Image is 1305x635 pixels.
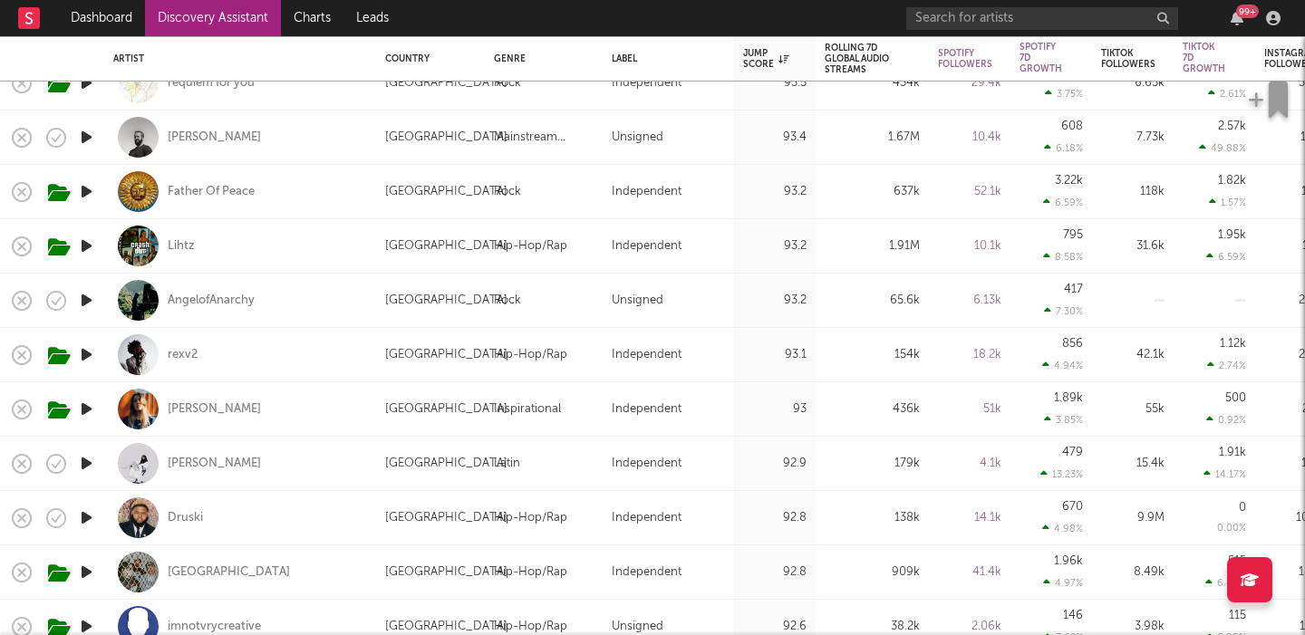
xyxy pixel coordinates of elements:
[385,290,507,312] div: [GEOGRAPHIC_DATA]
[743,127,807,149] div: 93.4
[825,290,920,312] div: 65.6k
[1101,399,1165,420] div: 55k
[1183,42,1225,74] div: Tiktok 7D Growth
[1054,392,1083,404] div: 1.89k
[938,181,1001,203] div: 52.1k
[168,184,255,200] div: Father Of Peace
[168,564,290,581] a: [GEOGRAPHIC_DATA]
[168,130,261,146] div: [PERSON_NAME]
[938,453,1001,475] div: 4.1k
[825,43,893,75] div: Rolling 7D Global Audio Streams
[743,48,788,70] div: Jump Score
[825,507,920,529] div: 138k
[168,75,255,91] a: requiem for you
[938,562,1001,583] div: 41.4k
[1044,414,1083,426] div: 3.85 %
[385,344,507,366] div: [GEOGRAPHIC_DATA]
[494,127,594,149] div: Mainstream Electronic
[1062,447,1083,458] div: 479
[494,399,561,420] div: Inspirational
[825,181,920,203] div: 637k
[1044,305,1083,317] div: 7.30 %
[1055,175,1083,187] div: 3.22k
[938,48,992,70] div: Spotify Followers
[612,453,681,475] div: Independent
[494,181,521,203] div: Rock
[385,562,507,583] div: [GEOGRAPHIC_DATA]
[612,181,681,203] div: Independent
[1209,197,1246,208] div: 1.57 %
[612,236,681,257] div: Independent
[168,293,255,309] a: AngelofAnarchy
[1043,197,1083,208] div: 6.59 %
[1044,142,1083,154] div: 6.18 %
[1062,338,1083,350] div: 856
[612,344,681,366] div: Independent
[612,290,663,312] div: Unsigned
[494,290,521,312] div: Rock
[1042,523,1083,534] div: 4.98 %
[1239,502,1246,514] div: 0
[743,399,807,420] div: 93
[906,7,1178,30] input: Search for artists
[1043,577,1083,589] div: 4.97 %
[1040,468,1083,480] div: 13.23 %
[825,344,920,366] div: 154k
[168,401,261,418] div: [PERSON_NAME]
[1043,251,1083,263] div: 8.58 %
[385,236,507,257] div: [GEOGRAPHIC_DATA]
[494,562,567,583] div: Hip-Hop/Rap
[825,562,920,583] div: 909k
[938,507,1001,529] div: 14.1k
[1208,88,1246,100] div: 2.61 %
[168,238,195,255] a: Lihtz
[938,290,1001,312] div: 6.13k
[1203,468,1246,480] div: 14.17 %
[1045,88,1083,100] div: 3.75 %
[1225,392,1246,404] div: 500
[1217,524,1246,534] div: 0.00 %
[1054,555,1083,567] div: 1.96k
[612,72,681,94] div: Independent
[743,72,807,94] div: 93.5
[385,453,507,475] div: [GEOGRAPHIC_DATA]
[1101,181,1165,203] div: 118k
[825,127,920,149] div: 1.67M
[385,181,507,203] div: [GEOGRAPHIC_DATA]
[1101,344,1165,366] div: 42.1k
[1219,447,1246,458] div: 1.91k
[385,53,467,64] div: Country
[168,619,261,635] a: imnotvrycreative
[743,344,807,366] div: 93.1
[938,127,1001,149] div: 10.4k
[825,236,920,257] div: 1.91M
[1101,507,1165,529] div: 9.9M
[612,399,681,420] div: Independent
[168,510,203,526] div: Druski
[938,399,1001,420] div: 51k
[1101,236,1165,257] div: 31.6k
[113,53,358,64] div: Artist
[168,347,198,363] div: rexv2
[743,181,807,203] div: 93.2
[1218,175,1246,187] div: 1.82k
[494,507,567,529] div: Hip-Hop/Rap
[1101,127,1165,149] div: 7.73k
[825,399,920,420] div: 436k
[825,72,920,94] div: 434k
[168,456,261,472] div: [PERSON_NAME]
[494,53,585,64] div: Genre
[385,72,507,94] div: [GEOGRAPHIC_DATA]
[743,507,807,529] div: 92.8
[938,236,1001,257] div: 10.1k
[743,290,807,312] div: 93.2
[612,127,663,149] div: Unsigned
[1042,360,1083,371] div: 4.94 %
[1218,120,1246,132] div: 2.57k
[1063,229,1083,241] div: 795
